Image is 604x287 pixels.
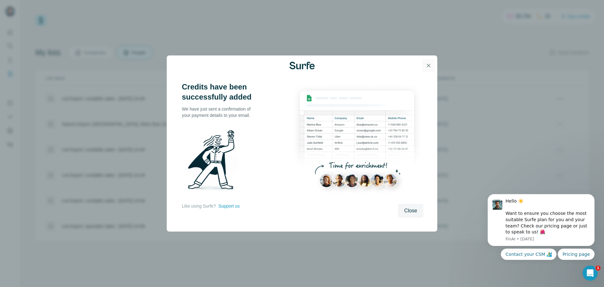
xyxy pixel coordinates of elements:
[291,82,423,200] img: Enrichment Hub - Sheet Preview
[596,266,601,271] span: 1
[583,266,598,281] iframe: Intercom live chat
[404,207,417,215] span: Close
[218,203,240,209] button: Support us
[478,188,604,264] iframe: Intercom notifications message
[182,203,216,209] p: Like using Surfe?
[398,204,423,218] button: Close
[182,82,257,102] h3: Credits have been successfully added
[182,126,247,197] img: Surfe Illustration - Man holding diamond
[289,62,315,69] img: Surfe Logo
[182,106,257,118] p: We have just sent a confirmation of your payment details to your email.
